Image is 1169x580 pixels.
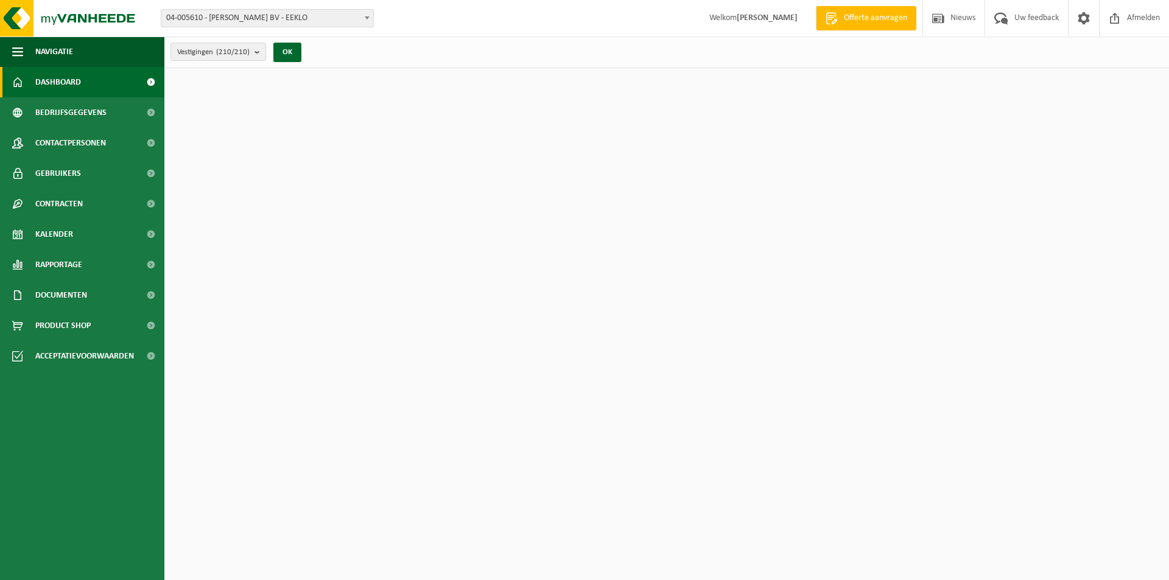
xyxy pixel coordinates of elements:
span: Acceptatievoorwaarden [35,341,134,371]
span: Contactpersonen [35,128,106,158]
count: (210/210) [216,48,250,56]
span: Bedrijfsgegevens [35,97,107,128]
span: Rapportage [35,250,82,280]
span: 04-005610 - ELIAS VANDEVOORDE BV - EEKLO [161,10,373,27]
button: Vestigingen(210/210) [170,43,266,61]
span: Dashboard [35,67,81,97]
span: Documenten [35,280,87,310]
span: Vestigingen [177,43,250,61]
button: OK [273,43,301,62]
strong: [PERSON_NAME] [737,13,798,23]
span: Kalender [35,219,73,250]
span: Contracten [35,189,83,219]
span: Gebruikers [35,158,81,189]
span: Offerte aanvragen [841,12,910,24]
span: Product Shop [35,310,91,341]
span: 04-005610 - ELIAS VANDEVOORDE BV - EEKLO [161,9,374,27]
span: Navigatie [35,37,73,67]
a: Offerte aanvragen [816,6,916,30]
